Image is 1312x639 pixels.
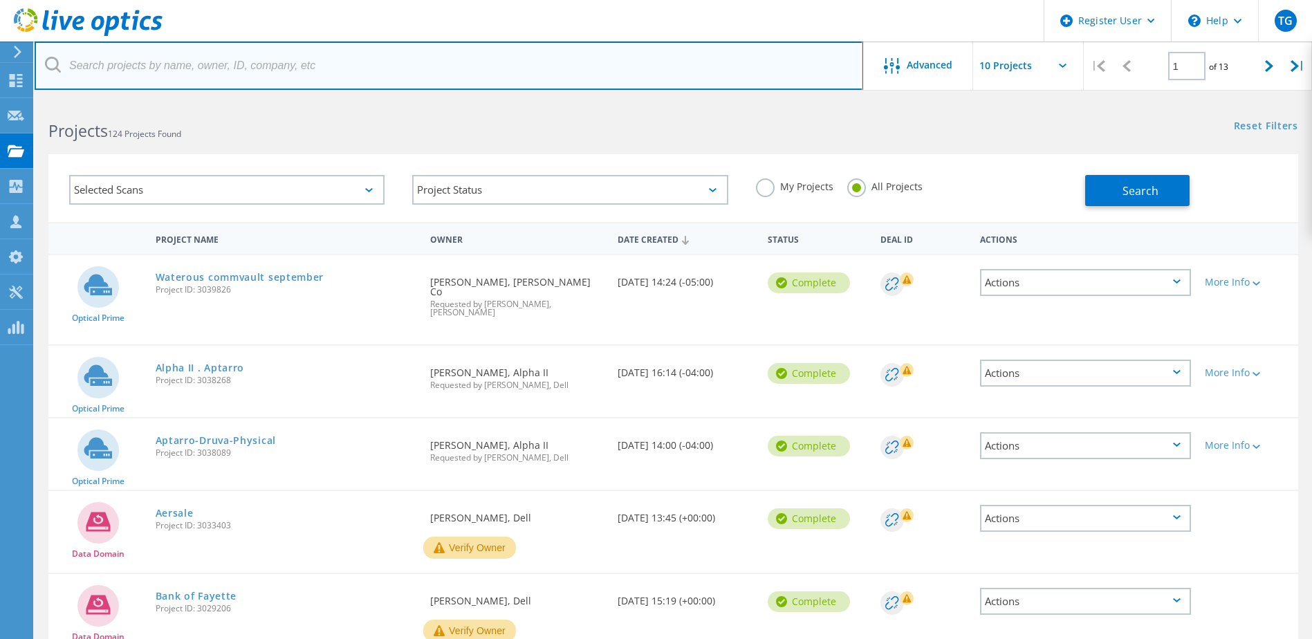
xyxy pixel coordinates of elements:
div: Actions [980,269,1191,296]
span: Search [1122,183,1158,198]
div: Date Created [611,225,761,252]
div: Deal Id [874,225,974,251]
span: Optical Prime [72,405,124,413]
div: Complete [768,436,850,456]
div: Actions [980,360,1191,387]
div: Selected Scans [69,175,385,205]
div: Actions [980,588,1191,615]
span: Optical Prime [72,477,124,485]
div: Status [761,225,874,251]
a: Reset Filters [1234,121,1298,133]
div: Project Name [149,225,424,251]
span: Project ID: 3033403 [156,521,417,530]
span: Project ID: 3029206 [156,604,417,613]
span: Project ID: 3039826 [156,286,417,294]
div: [DATE] 13:45 (+00:00) [611,491,761,537]
div: | [1284,41,1312,91]
a: Alpha II . Aptarro [156,363,245,373]
div: Actions [973,225,1198,251]
span: Requested by [PERSON_NAME], Dell [430,454,604,462]
label: My Projects [756,178,833,192]
button: Verify Owner [423,537,516,559]
a: Waterous commvault september [156,272,324,282]
label: All Projects [847,178,923,192]
div: More Info [1205,277,1291,287]
span: Data Domain [72,550,124,558]
b: Projects [48,120,108,142]
div: Complete [768,508,850,529]
span: Advanced [907,60,952,70]
span: Project ID: 3038089 [156,449,417,457]
div: [PERSON_NAME], Alpha II [423,346,611,403]
div: [PERSON_NAME], [PERSON_NAME] Co [423,255,611,331]
span: TG [1278,15,1293,26]
span: Optical Prime [72,314,124,322]
div: Actions [980,505,1191,532]
a: Live Optics Dashboard [14,29,163,39]
input: Search projects by name, owner, ID, company, etc [35,41,863,90]
div: [PERSON_NAME], Alpha II [423,418,611,476]
div: [PERSON_NAME], Dell [423,491,611,537]
div: Complete [768,591,850,612]
a: Bank of Fayette [156,591,237,601]
div: Project Status [412,175,728,205]
span: 124 Projects Found [108,128,181,140]
div: [PERSON_NAME], Dell [423,574,611,620]
button: Search [1085,175,1190,206]
div: Actions [980,432,1191,459]
span: of 13 [1209,61,1228,73]
div: Owner [423,225,611,251]
div: [DATE] 14:00 (-04:00) [611,418,761,464]
span: Requested by [PERSON_NAME], [PERSON_NAME] [430,300,604,317]
div: [DATE] 14:24 (-05:00) [611,255,761,301]
div: Complete [768,363,850,384]
div: More Info [1205,368,1291,378]
a: Aptarro-Druva-Physical [156,436,276,445]
div: More Info [1205,441,1291,450]
div: Complete [768,272,850,293]
span: Project ID: 3038268 [156,376,417,385]
span: Requested by [PERSON_NAME], Dell [430,381,604,389]
div: [DATE] 16:14 (-04:00) [611,346,761,391]
a: Aersale [156,508,194,518]
svg: \n [1188,15,1201,27]
div: | [1084,41,1112,91]
div: [DATE] 15:19 (+00:00) [611,574,761,620]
